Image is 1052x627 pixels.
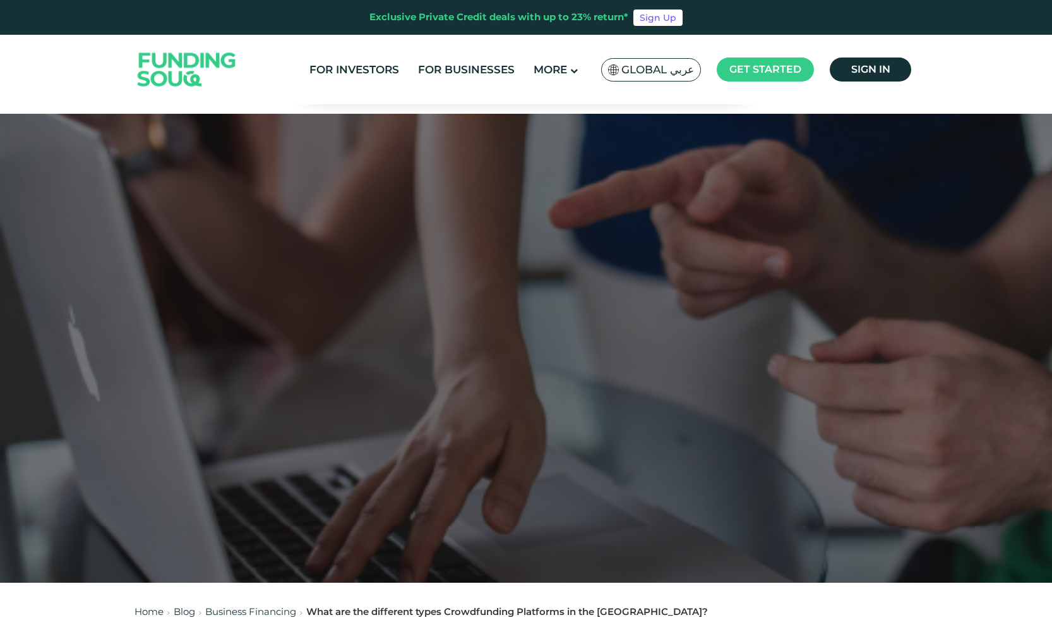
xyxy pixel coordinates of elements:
[369,10,628,25] div: Exclusive Private Credit deals with up to 23% return*
[306,605,708,619] div: What are the different types Crowdfunding Platforms in the [GEOGRAPHIC_DATA]?
[608,64,619,75] img: SA Flag
[415,59,518,80] a: For Businesses
[134,606,164,618] a: Home
[633,9,683,26] a: Sign Up
[830,58,911,82] a: Sign in
[534,63,567,76] span: More
[729,63,801,75] span: Get started
[205,606,296,618] a: Business Financing
[174,606,195,618] a: Blog
[306,59,402,80] a: For Investors
[125,38,249,102] img: Logo
[621,63,694,77] span: Global عربي
[851,63,890,75] span: Sign in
